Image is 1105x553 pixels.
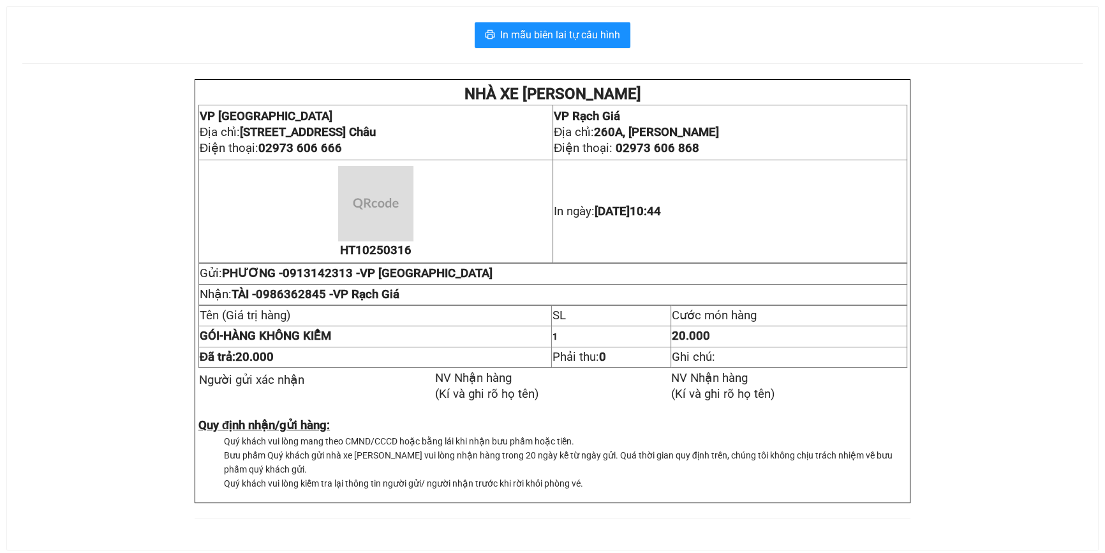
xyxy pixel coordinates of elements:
span: [DATE] [595,204,661,218]
span: Cước món hàng [672,308,757,322]
span: TÀI - [232,287,399,301]
span: Phải thu: [552,350,606,364]
span: NV Nhận hàng [671,371,748,385]
span: SL [552,308,566,322]
span: In mẫu biên lai tự cấu hình [500,27,620,43]
strong: 0 [599,350,606,364]
span: (Kí và ghi rõ họ tên) [671,387,775,401]
span: VP [GEOGRAPHIC_DATA] [200,109,332,123]
li: Quý khách vui lòng mang theo CMND/CCCD hoặc bằng lái khi nhận bưu phẩm hoặc tiền. [224,434,907,448]
strong: Quy định nhận/gửi hàng: [198,418,330,432]
span: Nhận: [200,287,399,301]
span: In ngày: [554,204,661,218]
span: 02973 606 868 [616,141,699,155]
span: 10:44 [630,204,661,218]
strong: [STREET_ADDRESS] Châu [240,125,376,139]
span: 1 [552,331,558,342]
span: Điện thoại: [200,141,342,155]
span: 20.000 [235,350,274,364]
span: Địa chỉ: [200,125,376,139]
span: PHƯƠNG - [222,266,493,280]
button: printerIn mẫu biên lai tự cấu hình [475,22,630,48]
span: (Kí và ghi rõ họ tên) [435,387,539,401]
span: - [200,329,223,343]
span: VP Rạch Giá [554,109,620,123]
strong: HÀNG KHÔNG KIỂM [200,329,331,343]
span: printer [485,29,495,42]
span: Người gửi xác nhận [199,373,304,387]
span: 02973 606 666 [258,141,342,155]
strong: NHÀ XE [PERSON_NAME] [464,85,641,103]
li: Bưu phẩm Quý khách gửi nhà xe [PERSON_NAME] vui lòng nhận hàng trong 20 ngày kể từ ngày gửi. Quá ... [224,448,907,476]
span: Địa chỉ: [554,125,719,139]
span: VP [GEOGRAPHIC_DATA] [360,266,493,280]
span: 0986362845 - [256,287,399,301]
span: Tên (Giá trị hàng) [200,308,291,322]
span: Gửi: [200,266,493,280]
li: Quý khách vui lòng kiểm tra lại thông tin người gửi/ người nhận trước khi rời khỏi phòng vé. [224,476,907,490]
span: Đã trả: [200,350,274,364]
span: 0913142313 - [283,266,493,280]
img: qr-code [338,166,413,241]
strong: 260A, [PERSON_NAME] [594,125,719,139]
span: HT10250316 [340,243,412,257]
span: Ghi chú: [672,350,715,364]
span: 20.000 [672,329,710,343]
span: GÓI [200,329,219,343]
span: VP Rạch Giá [333,287,399,301]
span: NV Nhận hàng [435,371,512,385]
span: Điện thoại: [554,141,699,155]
